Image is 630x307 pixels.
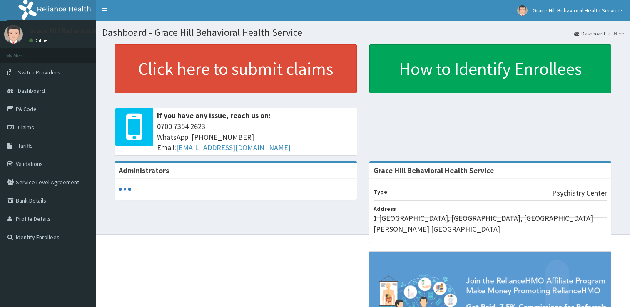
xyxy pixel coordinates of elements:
[369,44,612,93] a: How to Identify Enrollees
[517,5,528,16] img: User Image
[18,142,33,149] span: Tariffs
[29,37,49,43] a: Online
[119,183,131,196] svg: audio-loading
[157,121,353,153] span: 0700 7354 2623 WhatsApp: [PHONE_NUMBER] Email:
[374,205,396,213] b: Address
[29,27,150,35] p: Grace Hill Behavioral Health Services
[574,30,605,37] a: Dashboard
[374,166,494,175] strong: Grace Hill Behavioral Health Service
[18,124,34,131] span: Claims
[606,30,624,37] li: Here
[157,111,271,120] b: If you have any issue, reach us on:
[115,44,357,93] a: Click here to submit claims
[18,87,45,94] span: Dashboard
[552,188,607,198] p: Psychiatry Center
[533,7,624,14] span: Grace Hill Behavioral Health Services
[176,143,291,152] a: [EMAIL_ADDRESS][DOMAIN_NAME]
[4,25,23,44] img: User Image
[374,213,608,234] p: 1 [GEOGRAPHIC_DATA], [GEOGRAPHIC_DATA], [GEOGRAPHIC_DATA][PERSON_NAME] [GEOGRAPHIC_DATA].
[119,166,169,175] b: Administrators
[18,69,60,76] span: Switch Providers
[102,27,624,38] h1: Dashboard - Grace Hill Behavioral Health Service
[374,188,387,196] b: Type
